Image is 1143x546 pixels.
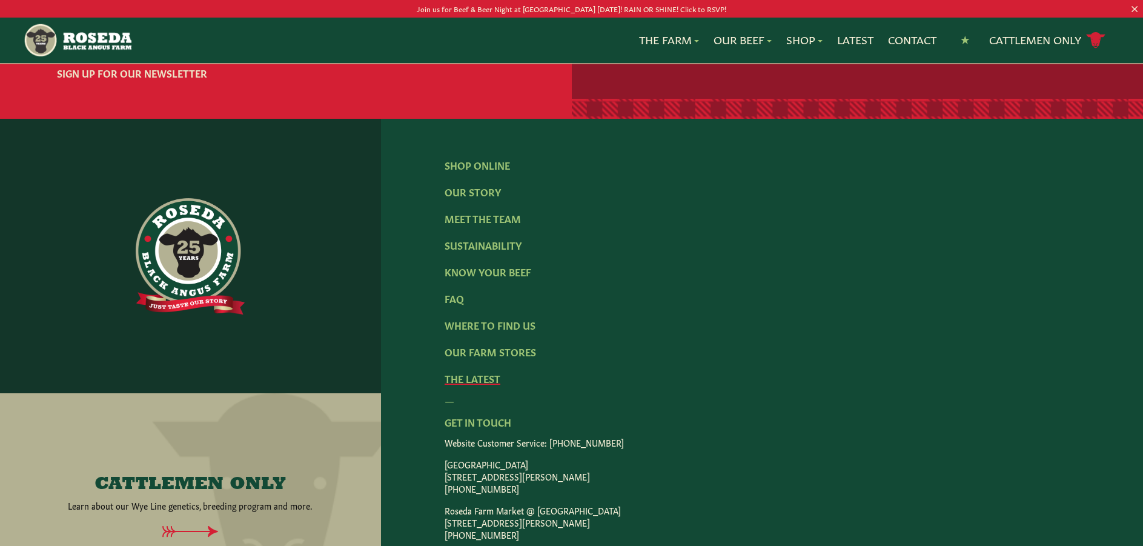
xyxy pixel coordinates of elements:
[445,504,1079,541] p: Roseda Farm Market @ [GEOGRAPHIC_DATA] [STREET_ADDRESS][PERSON_NAME] [PHONE_NUMBER]
[445,458,1079,494] p: [GEOGRAPHIC_DATA] [STREET_ADDRESS][PERSON_NAME] [PHONE_NUMBER]
[136,198,245,315] img: https://roseda.com/wp-content/uploads/2021/06/roseda-25-full@2x.png
[94,475,286,494] h4: CATTLEMEN ONLY
[445,291,464,305] a: FAQ
[57,2,1085,15] p: Join us for Beef & Beer Night at [GEOGRAPHIC_DATA] [DATE]! RAIN OR SHINE! Click to RSVP!
[786,32,823,48] a: Shop
[23,18,1121,63] nav: Main Navigation
[445,265,531,278] a: Know Your Beef
[445,436,1079,448] p: Website Customer Service: [PHONE_NUMBER]
[989,30,1105,51] a: Cattlemen Only
[23,22,131,58] img: https://roseda.com/wp-content/uploads/2021/05/roseda-25-header.png
[445,393,1079,407] div: —
[445,238,522,251] a: Sustainability
[445,211,521,225] a: Meet The Team
[445,345,536,358] a: Our Farm Stores
[445,318,535,331] a: Where To Find Us
[888,32,936,48] a: Contact
[68,499,313,511] p: Learn about our Wye Line genetics, breeding program and more.
[714,32,772,48] a: Our Beef
[31,475,349,511] a: CATTLEMEN ONLY Learn about our Wye Line genetics, breeding program and more.
[837,32,873,48] a: Latest
[445,158,510,171] a: Shop Online
[445,185,501,198] a: Our Story
[445,371,500,385] a: The Latest
[57,65,367,80] h6: Sign Up For Our Newsletter
[639,32,699,48] a: The Farm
